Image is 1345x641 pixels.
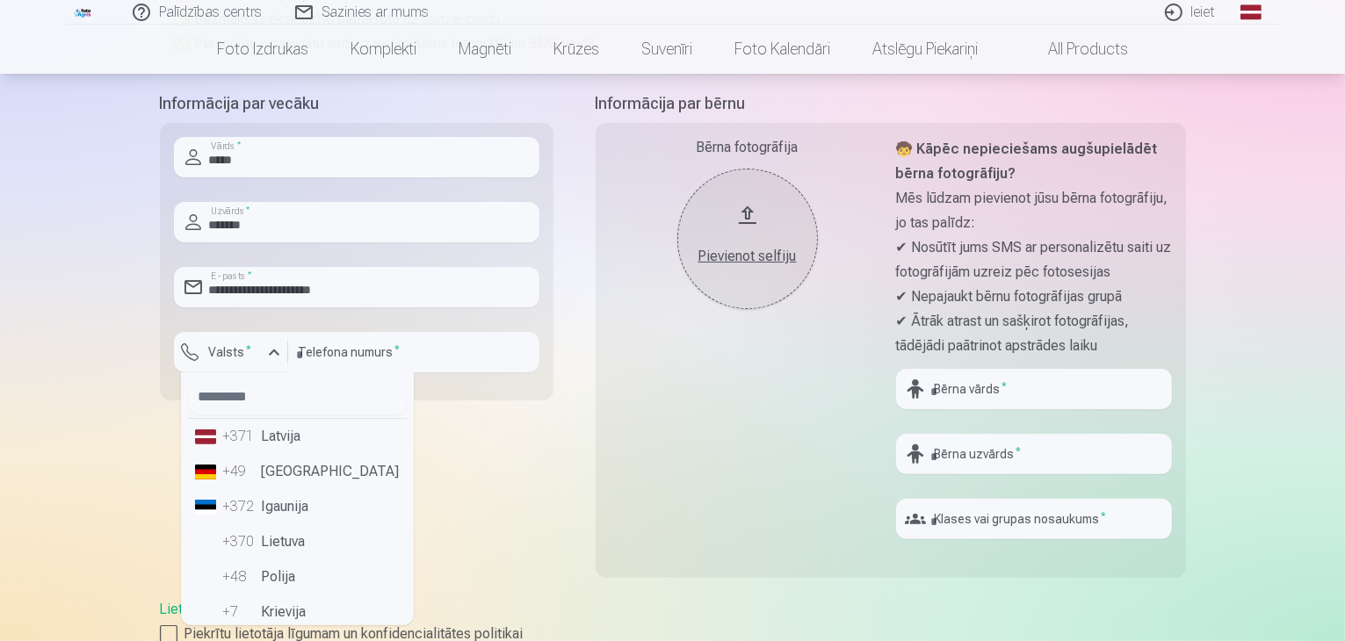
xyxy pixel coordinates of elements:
div: +370 [223,531,258,552]
li: Lietuva [188,524,407,559]
strong: 🧒 Kāpēc nepieciešams augšupielādēt bērna fotogrāfiju? [896,140,1158,182]
div: Bērna fotogrāfija [610,137,886,158]
a: Komplekti [329,25,437,74]
div: +372 [223,496,258,517]
h5: Informācija par vecāku [160,91,553,116]
button: Valsts* [174,332,288,372]
p: ✔ Nosūtīt jums SMS ar personalizētu saiti uz fotogrāfijām uzreiz pēc fotosesijas [896,235,1172,284]
a: Atslēgu piekariņi [851,25,999,74]
div: +49 [223,461,258,482]
label: Valsts [202,343,259,361]
li: Igaunija [188,489,407,524]
a: Lietošanas līgums [160,601,271,617]
a: Foto izdrukas [196,25,329,74]
div: +7 [223,601,258,623]
li: Krievija [188,594,407,630]
div: +371 [223,426,258,447]
img: /fa1 [74,7,93,18]
a: Magnēti [437,25,532,74]
a: Suvenīri [620,25,713,74]
a: Krūzes [532,25,620,74]
p: Mēs lūdzam pievienot jūsu bērna fotogrāfiju, jo tas palīdz: [896,186,1172,235]
p: ✔ Ātrāk atrast un sašķirot fotogrāfijas, tādējādi paātrinot apstrādes laiku [896,309,1172,358]
button: Pievienot selfiju [677,169,818,309]
li: Latvija [188,419,407,454]
a: All products [999,25,1149,74]
div: +48 [223,566,258,587]
li: [GEOGRAPHIC_DATA] [188,454,407,489]
p: ✔ Nepajaukt bērnu fotogrāfijas grupā [896,284,1172,309]
h5: Informācija par bērnu [596,91,1186,116]
div: Pievienot selfiju [695,246,800,267]
li: Polija [188,559,407,594]
a: Foto kalendāri [713,25,851,74]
